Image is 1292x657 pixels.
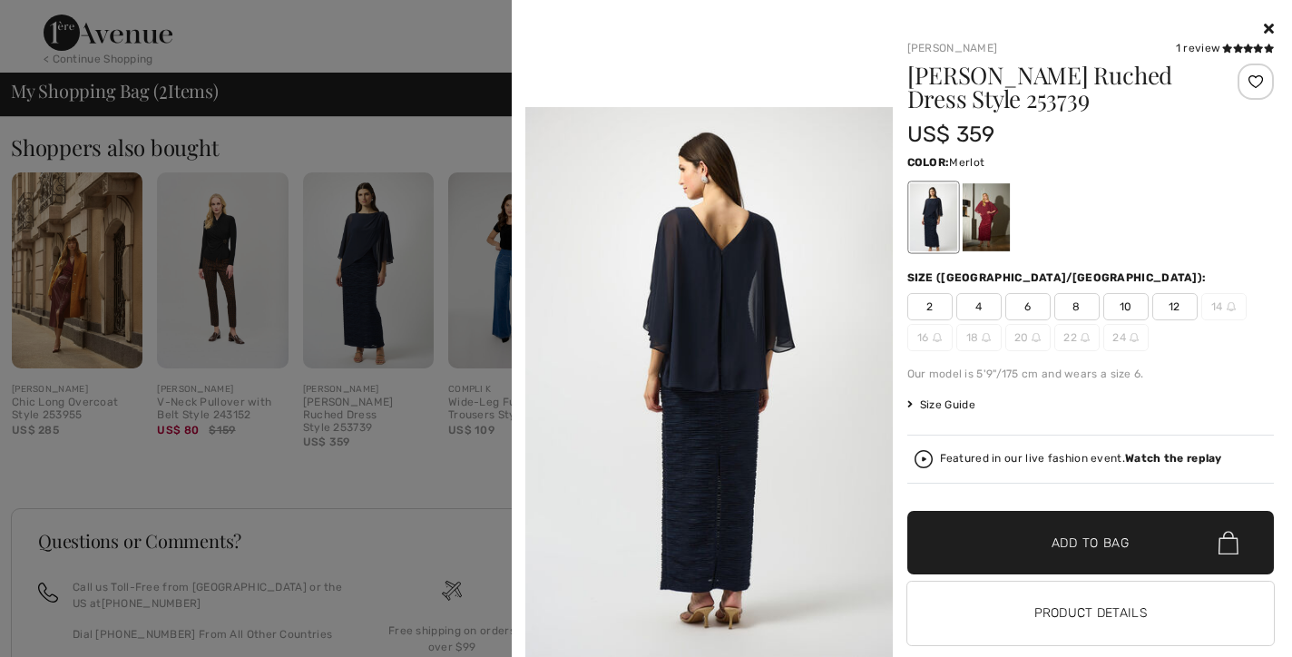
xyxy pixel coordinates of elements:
span: Add to Bag [1052,534,1130,553]
div: Merlot [962,183,1009,251]
span: 14 [1201,293,1247,320]
img: ring-m.svg [1130,333,1139,342]
span: 2 [907,293,953,320]
span: US$ 359 [907,122,995,147]
button: Add to Bag [907,511,1275,574]
strong: Watch the replay [1125,452,1222,465]
span: 18 [956,324,1002,351]
div: Midnight Blue [909,183,956,251]
span: 8 [1054,293,1100,320]
div: Size ([GEOGRAPHIC_DATA]/[GEOGRAPHIC_DATA]): [907,270,1210,286]
span: 24 [1103,324,1149,351]
img: joseph-ribkoff-dresses-jumpsuits-midnight-blue_253739a_3_5cce_search.jpg [525,107,893,657]
div: Featured in our live fashion event. [940,453,1222,465]
span: 16 [907,324,953,351]
span: 12 [1152,293,1198,320]
img: ring-m.svg [1227,302,1236,311]
img: ring-m.svg [1081,333,1090,342]
a: [PERSON_NAME] [907,42,998,54]
span: 6 [1005,293,1051,320]
button: Product Details [907,582,1275,645]
span: 4 [956,293,1002,320]
img: Watch the replay [915,450,933,468]
img: Bag.svg [1219,531,1238,554]
span: Size Guide [907,397,975,413]
span: 20 [1005,324,1051,351]
h1: [PERSON_NAME] Ruched Dress Style 253739 [907,64,1213,111]
div: 1 review [1176,40,1274,56]
div: Our model is 5'9"/175 cm and wears a size 6. [907,366,1275,382]
span: Merlot [949,156,984,169]
span: Color: [907,156,950,169]
span: Help [42,13,79,29]
span: 10 [1103,293,1149,320]
img: ring-m.svg [1032,333,1041,342]
img: ring-m.svg [982,333,991,342]
span: 22 [1054,324,1100,351]
img: ring-m.svg [933,333,942,342]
